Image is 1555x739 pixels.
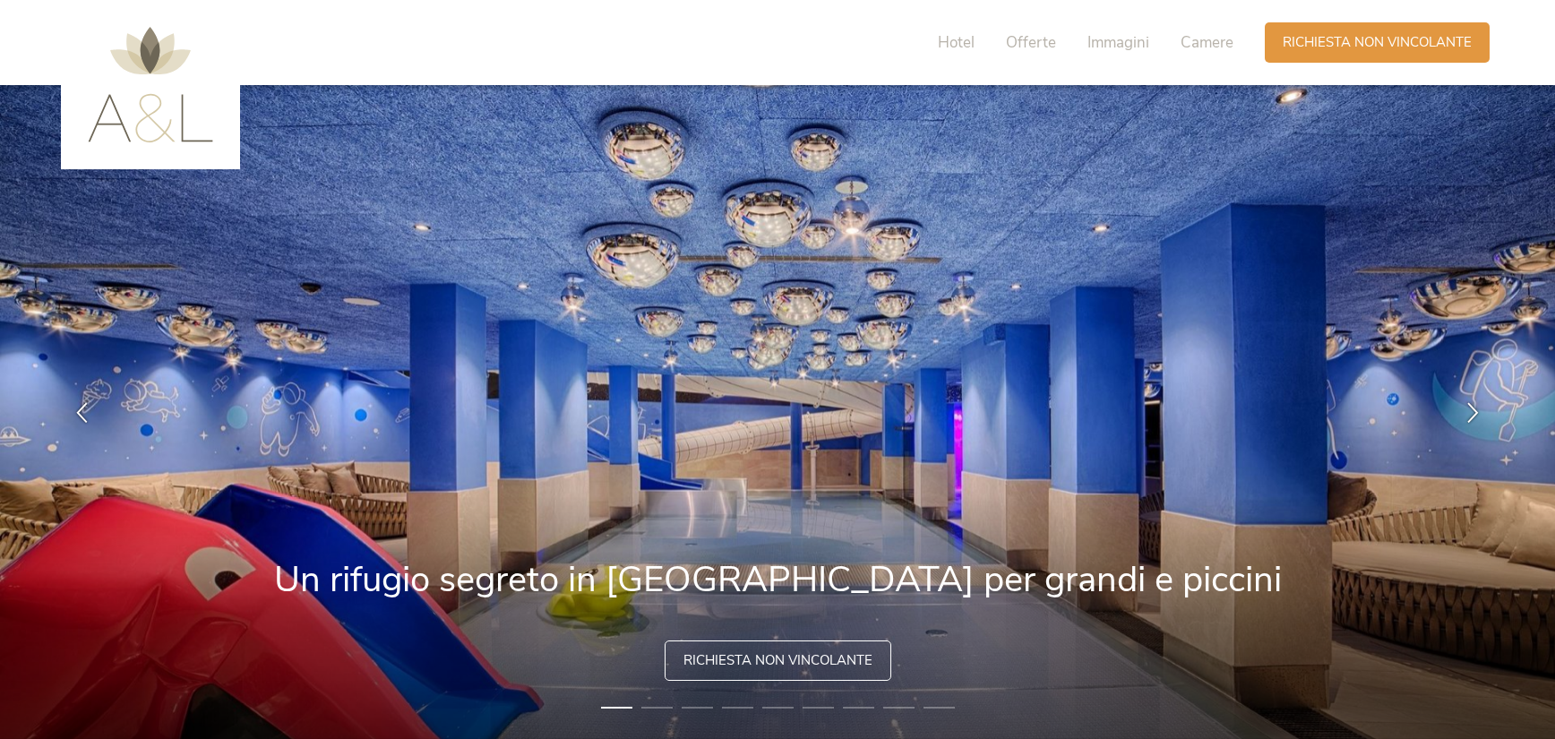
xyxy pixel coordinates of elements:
span: Offerte [1006,32,1056,53]
span: Richiesta non vincolante [683,651,872,670]
span: Camere [1181,32,1233,53]
img: AMONTI & LUNARIS Wellnessresort [88,27,213,142]
span: Richiesta non vincolante [1283,33,1472,52]
span: Hotel [938,32,975,53]
span: Immagini [1087,32,1149,53]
